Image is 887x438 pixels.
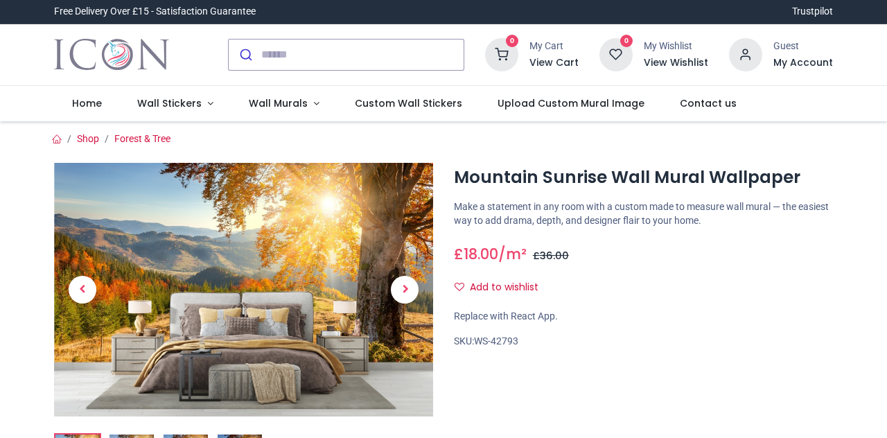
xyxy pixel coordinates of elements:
[229,40,261,70] button: Submit
[529,40,579,53] div: My Cart
[644,40,708,53] div: My Wishlist
[391,276,419,304] span: Next
[680,96,737,110] span: Contact us
[464,244,498,264] span: 18.00
[72,96,102,110] span: Home
[454,335,833,349] div: SKU:
[54,201,111,378] a: Previous
[485,48,518,59] a: 0
[54,35,168,74] img: Icon Wall Stickers
[69,276,96,304] span: Previous
[54,5,256,19] div: Free Delivery Over £15 - Satisfaction Guarantee
[54,35,168,74] a: Logo of Icon Wall Stickers
[455,282,464,292] i: Add to wishlist
[498,244,527,264] span: /m²
[231,86,337,122] a: Wall Murals
[454,200,833,227] p: Make a statement in any room with a custom made to measure wall mural — the easiest way to add dr...
[644,56,708,70] a: View Wishlist
[120,86,231,122] a: Wall Stickers
[54,163,433,417] img: Mountain Sunrise Wall Mural Wallpaper
[454,276,550,299] button: Add to wishlistAdd to wishlist
[529,56,579,70] a: View Cart
[620,35,633,48] sup: 0
[355,96,462,110] span: Custom Wall Stickers
[454,310,833,324] div: Replace with React App.
[376,201,433,378] a: Next
[792,5,833,19] a: Trustpilot
[114,133,170,144] a: Forest & Tree
[249,96,308,110] span: Wall Murals
[533,249,569,263] span: £
[506,35,519,48] sup: 0
[454,166,833,189] h1: Mountain Sunrise Wall Mural Wallpaper
[599,48,633,59] a: 0
[498,96,644,110] span: Upload Custom Mural Image
[454,244,498,264] span: £
[773,40,833,53] div: Guest
[474,335,518,347] span: WS-42793
[77,133,99,144] a: Shop
[540,249,569,263] span: 36.00
[773,56,833,70] a: My Account
[137,96,202,110] span: Wall Stickers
